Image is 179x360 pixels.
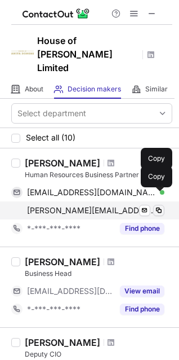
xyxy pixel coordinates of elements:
[120,304,164,315] button: Reveal Button
[25,337,100,348] div: [PERSON_NAME]
[23,7,90,20] img: ContactOut v5.3.10
[145,85,168,94] span: Similar
[25,157,100,169] div: [PERSON_NAME]
[120,223,164,234] button: Reveal Button
[25,170,172,180] div: Human Resources Business Partner
[25,85,43,94] span: About
[27,205,156,216] span: [PERSON_NAME][EMAIL_ADDRESS][PERSON_NAME][DOMAIN_NAME]
[27,187,156,197] span: [EMAIL_ADDRESS][DOMAIN_NAME]
[17,108,86,119] div: Select department
[25,269,172,279] div: Business Head
[25,349,172,359] div: Deputy CIO
[26,133,75,142] span: Select all (10)
[11,41,34,64] img: 7f432d217c4a18451a824f8a81147135
[68,85,121,94] span: Decision makers
[37,34,138,74] h1: House of [PERSON_NAME] Limited
[27,286,113,296] span: [EMAIL_ADDRESS][DOMAIN_NAME]
[120,286,164,297] button: Reveal Button
[25,256,100,267] div: [PERSON_NAME]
